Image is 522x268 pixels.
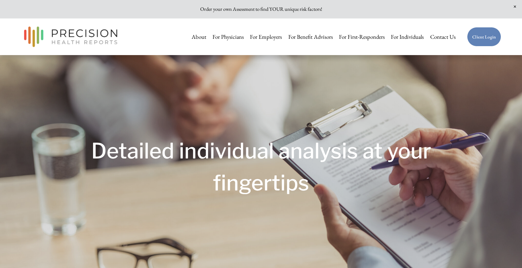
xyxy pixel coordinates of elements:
a: For Benefit Advisors [288,30,333,43]
a: For Individuals [391,30,424,43]
h1: Detailed individual analysis at your fingertips [81,135,441,199]
a: For Employers [250,30,282,43]
a: About [192,30,206,43]
img: Precision Health Reports [21,24,120,50]
a: For Physicians [212,30,244,43]
a: Contact Us [430,30,456,43]
a: For First-Responders [339,30,385,43]
a: Client Login [467,27,501,46]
